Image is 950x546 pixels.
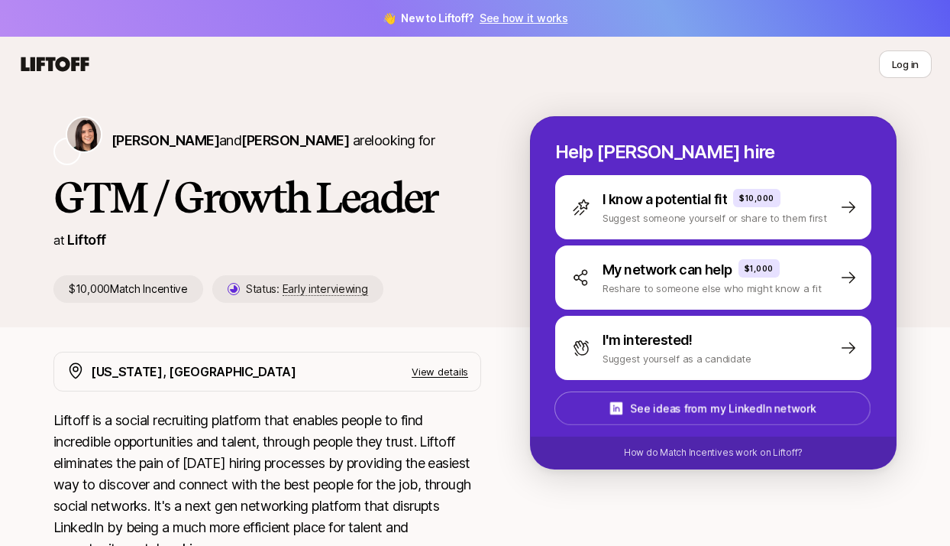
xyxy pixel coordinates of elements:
[53,230,64,250] p: at
[283,282,368,296] span: Early interviewing
[630,399,816,418] p: See ideas from my LinkedIn network
[219,132,349,148] span: and
[67,232,105,248] a: Liftoff
[603,330,693,351] p: I'm interested!
[53,275,203,303] p: $10,000 Match Incentive
[624,446,803,460] p: How do Match Incentives work on Liftoff?
[603,259,732,281] p: My network can help
[879,50,932,78] button: Log in
[67,118,101,151] img: Eleanor Morgan
[555,141,871,163] p: Help [PERSON_NAME] hire
[745,262,774,275] p: $1,000
[246,280,368,298] p: Status:
[111,132,219,148] span: [PERSON_NAME]
[480,11,568,24] a: See how it works
[554,392,871,425] button: See ideas from my LinkedIn network
[241,132,349,148] span: [PERSON_NAME]
[383,9,568,28] span: 👋 New to Liftoff?
[111,130,435,151] p: are looking for
[91,362,296,382] p: [US_STATE], [GEOGRAPHIC_DATA]
[603,351,751,366] p: Suggest yourself as a candidate
[412,364,468,379] p: View details
[53,174,481,220] h1: GTM / Growth Leader
[739,192,774,204] p: $10,000
[603,189,727,210] p: I know a potential fit
[603,210,827,226] p: Suggest someone yourself or share to them first
[603,281,822,296] p: Reshare to someone else who might know a fit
